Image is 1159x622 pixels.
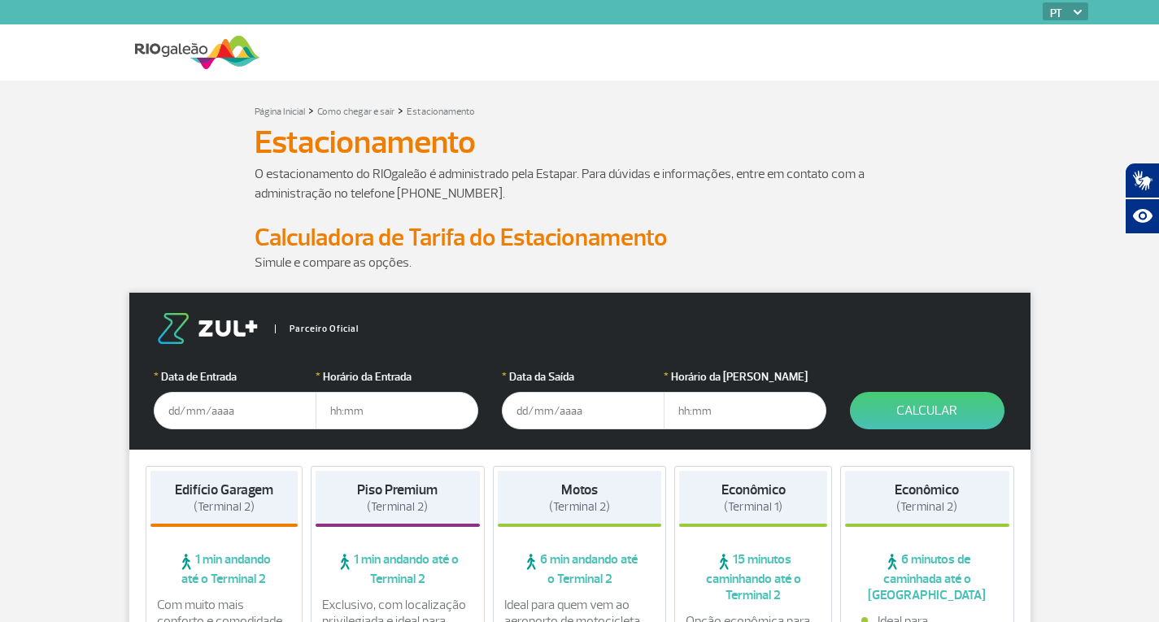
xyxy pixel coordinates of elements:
[367,499,428,515] span: (Terminal 2)
[1125,198,1159,234] button: Abrir recursos assistivos.
[316,392,478,429] input: hh:mm
[255,223,905,253] h2: Calculadora de Tarifa do Estacionamento
[154,392,316,429] input: dd/mm/aaaa
[549,499,610,515] span: (Terminal 2)
[255,128,905,156] h1: Estacionamento
[398,101,403,120] a: >
[407,106,475,118] a: Estacionamento
[255,106,305,118] a: Página Inicial
[502,368,664,385] label: Data da Saída
[154,313,261,344] img: logo-zul.png
[721,481,786,498] strong: Econômico
[895,481,959,498] strong: Econômico
[561,481,598,498] strong: Motos
[357,481,438,498] strong: Piso Premium
[679,551,827,603] span: 15 minutos caminhando até o Terminal 2
[850,392,1004,429] button: Calcular
[175,481,273,498] strong: Edifício Garagem
[664,368,826,385] label: Horário da [PERSON_NAME]
[317,106,394,118] a: Como chegar e sair
[194,499,255,515] span: (Terminal 2)
[150,551,298,587] span: 1 min andando até o Terminal 2
[1125,163,1159,234] div: Plugin de acessibilidade da Hand Talk.
[664,392,826,429] input: hh:mm
[316,368,478,385] label: Horário da Entrada
[255,164,905,203] p: O estacionamento do RIOgaleão é administrado pela Estapar. Para dúvidas e informações, entre em c...
[308,101,314,120] a: >
[255,253,905,272] p: Simule e compare as opções.
[316,551,480,587] span: 1 min andando até o Terminal 2
[502,392,664,429] input: dd/mm/aaaa
[845,551,1009,603] span: 6 minutos de caminhada até o [GEOGRAPHIC_DATA]
[498,551,662,587] span: 6 min andando até o Terminal 2
[154,368,316,385] label: Data de Entrada
[896,499,957,515] span: (Terminal 2)
[1125,163,1159,198] button: Abrir tradutor de língua de sinais.
[724,499,782,515] span: (Terminal 1)
[275,324,359,333] span: Parceiro Oficial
